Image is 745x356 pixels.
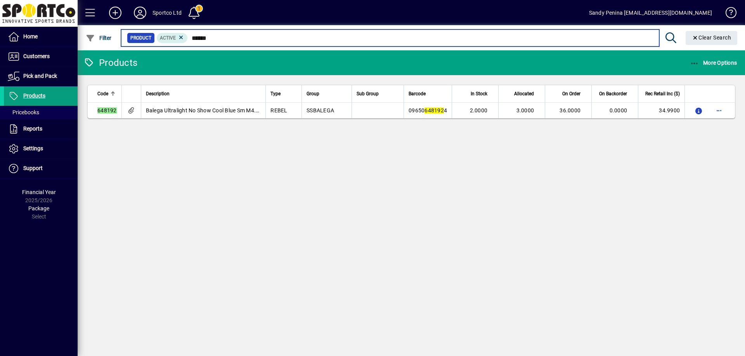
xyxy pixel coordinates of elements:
[270,107,287,114] span: REBEL
[84,31,114,45] button: Filter
[409,107,447,114] span: 09650 4
[152,7,182,19] div: Sportco Ltd
[270,89,281,98] span: Type
[550,89,587,98] div: On Order
[86,35,112,41] span: Filter
[645,89,680,98] span: Rec Retail Inc ($)
[28,205,49,212] span: Package
[516,107,534,114] span: 3.0000
[146,107,283,114] span: Balega Ultralight No Show Cool Blue Sm M4.5-6.5 W6-8
[470,107,488,114] span: 2.0000
[23,126,42,132] span: Reports
[307,89,319,98] span: Group
[128,6,152,20] button: Profile
[4,159,78,178] a: Support
[307,89,347,98] div: Group
[23,53,50,59] span: Customers
[8,109,39,115] span: Pricebooks
[4,47,78,66] a: Customers
[503,89,541,98] div: Allocated
[596,89,634,98] div: On Backorder
[4,139,78,158] a: Settings
[713,104,725,117] button: More options
[157,33,188,43] mat-chip: Activation Status: Active
[83,57,137,69] div: Products
[589,7,712,19] div: Sandy Penina [EMAIL_ADDRESS][DOMAIN_NAME]
[22,189,56,195] span: Financial Year
[97,89,117,98] div: Code
[638,103,684,118] td: 34.9900
[686,31,738,45] button: Clear
[23,145,43,151] span: Settings
[560,107,580,114] span: 36.0000
[357,89,399,98] div: Sub Group
[270,89,297,98] div: Type
[690,60,737,66] span: More Options
[599,89,627,98] span: On Backorder
[4,67,78,86] a: Pick and Pack
[720,2,735,27] a: Knowledge Base
[457,89,494,98] div: In Stock
[97,107,117,114] em: 648192
[23,165,43,171] span: Support
[103,6,128,20] button: Add
[514,89,534,98] span: Allocated
[307,107,334,114] span: SSBALEGA
[424,107,444,114] em: 648192
[146,89,261,98] div: Description
[23,33,38,40] span: Home
[562,89,580,98] span: On Order
[4,27,78,46] a: Home
[610,107,627,114] span: 0.0000
[688,56,739,70] button: More Options
[23,93,45,99] span: Products
[146,89,170,98] span: Description
[130,34,151,42] span: Product
[23,73,57,79] span: Pick and Pack
[160,35,176,41] span: Active
[409,89,447,98] div: Barcode
[471,89,487,98] span: In Stock
[692,34,731,41] span: Clear Search
[409,89,426,98] span: Barcode
[97,89,108,98] span: Code
[4,106,78,119] a: Pricebooks
[4,119,78,139] a: Reports
[357,89,379,98] span: Sub Group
